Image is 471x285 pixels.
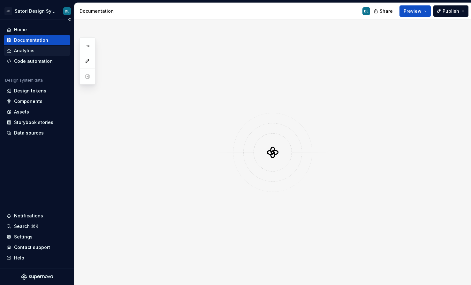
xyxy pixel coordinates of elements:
[14,234,33,240] div: Settings
[14,58,53,64] div: Code automation
[4,242,70,252] button: Contact support
[14,213,43,219] div: Notifications
[4,128,70,138] a: Data sources
[14,26,27,33] div: Home
[15,8,56,14] div: Satori Design System
[14,130,44,136] div: Data sources
[4,46,70,56] a: Analytics
[4,86,70,96] a: Design tokens
[433,5,468,17] button: Publish
[14,109,29,115] div: Assets
[14,98,42,105] div: Components
[370,5,397,17] button: Share
[380,8,393,14] span: Share
[4,7,12,15] div: SD
[14,88,46,94] div: Design tokens
[65,9,69,14] div: DL
[4,253,70,263] button: Help
[1,4,73,18] button: SDSatori Design SystemDL
[404,8,422,14] span: Preview
[5,78,43,83] div: Design system data
[65,15,74,24] button: Collapse sidebar
[4,211,70,221] button: Notifications
[4,221,70,231] button: Search ⌘K
[4,56,70,66] a: Code automation
[4,107,70,117] a: Assets
[4,117,70,128] a: Storybook stories
[399,5,431,17] button: Preview
[364,9,368,14] div: DL
[4,232,70,242] a: Settings
[4,25,70,35] a: Home
[14,255,24,261] div: Help
[4,35,70,45] a: Documentation
[14,119,53,126] div: Storybook stories
[4,96,70,106] a: Components
[443,8,459,14] span: Publish
[14,37,48,43] div: Documentation
[14,223,38,230] div: Search ⌘K
[21,274,53,280] svg: Supernova Logo
[14,244,50,251] div: Contact support
[14,47,34,54] div: Analytics
[80,8,151,14] div: Documentation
